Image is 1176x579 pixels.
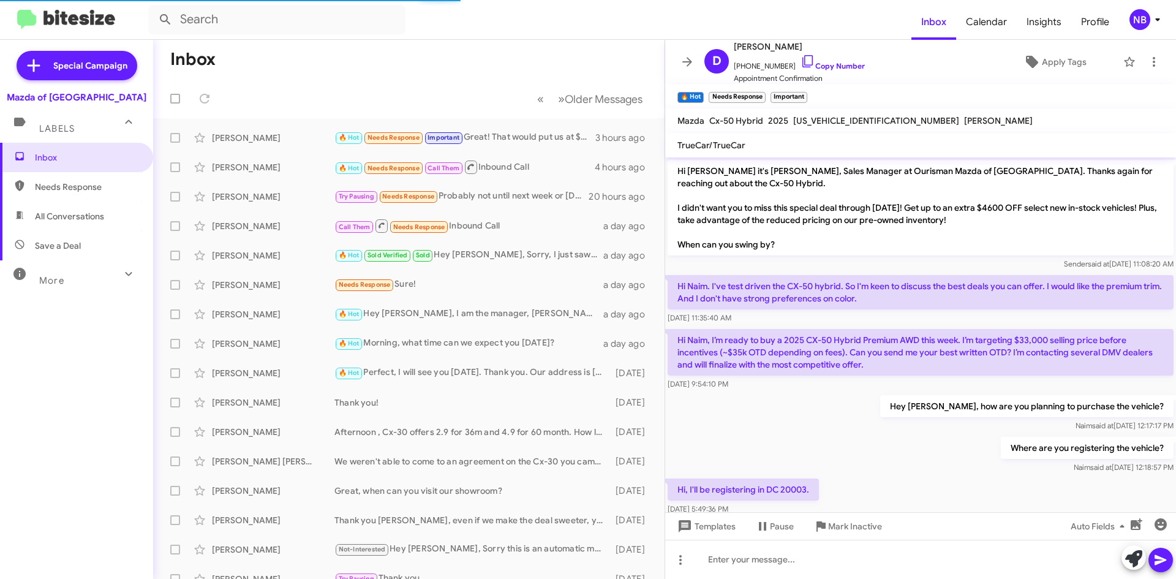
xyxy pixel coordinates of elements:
span: Naim [DATE] 12:17:17 PM [1076,421,1174,430]
span: Older Messages [565,93,643,106]
div: [DATE] [609,543,655,556]
nav: Page navigation example [530,86,650,112]
div: NB [1129,9,1150,30]
span: Pause [770,515,794,537]
button: Mark Inactive [804,515,892,537]
p: Hi, I'll be registering in DC 20003. [668,479,819,501]
div: [PERSON_NAME] [212,161,334,173]
div: [DATE] [609,396,655,409]
button: Apply Tags [992,51,1117,73]
div: Afternoon , Cx-30 offers 2.9 for 36m and 4.9 for 60 month. How long were you planning to finance? [334,426,609,438]
span: Try Pausing [339,192,374,200]
span: Naim [DATE] 12:18:57 PM [1074,463,1174,472]
span: TrueCar/TrueCar [677,140,745,151]
div: [DATE] [609,485,655,497]
span: said at [1088,259,1109,268]
span: Inbox [911,4,956,40]
div: [PERSON_NAME] [212,132,334,144]
div: 4 hours ago [595,161,655,173]
span: Needs Response [339,281,391,289]
a: Copy Number [801,61,865,70]
div: [DATE] [609,455,655,467]
button: Next [551,86,650,112]
span: said at [1090,463,1112,472]
div: [DATE] [609,514,655,526]
div: Inbound Call [334,159,595,175]
button: Previous [530,86,551,112]
span: Cx-50 Hybrid [709,115,763,126]
small: Important [771,92,807,103]
span: 🔥 Hot [339,339,360,347]
div: a day ago [603,338,655,350]
div: [PERSON_NAME] [212,543,334,556]
button: Pause [745,515,804,537]
span: [DATE] 9:54:10 PM [668,379,728,388]
span: Needs Response [393,223,445,231]
div: Great, when can you visit our showroom? [334,485,609,497]
div: a day ago [603,308,655,320]
span: Apply Tags [1042,51,1087,73]
span: 🔥 Hot [339,310,360,318]
span: [PERSON_NAME] [734,39,865,54]
span: 🔥 Hot [339,369,360,377]
p: Hey [PERSON_NAME], how are you planning to purchase the vehicle? [880,395,1174,417]
span: Auto Fields [1071,515,1129,537]
span: Appointment Confirmation [734,72,865,85]
button: NB [1119,9,1163,30]
div: We weren't able to come to an agreement on the Cx-30 you came to see? [334,455,609,467]
span: 2025 [768,115,788,126]
span: Inbox [35,151,139,164]
p: Hi Naim. I've test driven the CX-50 hybrid. So I'm keen to discuss the best deals you can offer. ... [668,275,1174,309]
div: [PERSON_NAME] [212,514,334,526]
div: [PERSON_NAME] [212,485,334,497]
button: Auto Fields [1061,515,1139,537]
span: Needs Response [367,134,420,142]
span: [PERSON_NAME] [964,115,1033,126]
div: [PERSON_NAME] [212,338,334,350]
h1: Inbox [170,50,216,69]
span: Special Campaign [53,59,127,72]
small: Needs Response [709,92,765,103]
span: [DATE] 5:49:36 PM [668,504,728,513]
span: Needs Response [35,181,139,193]
div: [PERSON_NAME] [212,220,334,232]
span: Not-Interested [339,545,386,553]
div: [PERSON_NAME] [212,308,334,320]
div: Thank you! [334,396,609,409]
button: Templates [665,515,745,537]
div: a day ago [603,279,655,291]
div: Inbound Call [334,218,603,233]
span: Needs Response [382,192,434,200]
div: Perfect, I will see you [DATE]. Thank you. Our address is [STREET_ADDRESS]. [334,366,609,380]
span: All Conversations [35,210,104,222]
a: Special Campaign [17,51,137,80]
div: Thank you [PERSON_NAME], even if we make the deal sweeter, you would pass? [334,514,609,526]
span: « [537,91,544,107]
span: 🔥 Hot [339,164,360,172]
div: [PERSON_NAME] [212,249,334,262]
span: Sold Verified [367,251,408,259]
span: Insights [1017,4,1071,40]
span: Sender [DATE] 11:08:20 AM [1064,259,1174,268]
span: Call Them [339,223,371,231]
div: [PERSON_NAME] [212,191,334,203]
span: Mazda [677,115,704,126]
span: Important [428,134,459,142]
div: Great! That would put us at $37.1k OTD. Two things: 1) I want a machine gray exterior (SN 140021)... [334,131,595,145]
span: Labels [39,123,75,134]
div: Hey [PERSON_NAME], Sorry this is an automatic message. The car has been sold. Are you looking for... [334,542,609,556]
div: Hey [PERSON_NAME], Sorry, I just saw your text. Thank you for purchasing a vehicle with us [DATE]. [334,248,603,262]
div: Sure! [334,278,603,292]
span: [PHONE_NUMBER] [734,54,865,72]
span: D [712,51,722,71]
div: [PERSON_NAME] [212,367,334,379]
div: Mazda of [GEOGRAPHIC_DATA] [7,91,146,104]
div: [PERSON_NAME] [PERSON_NAME] [212,455,334,467]
span: Mark Inactive [828,515,882,537]
a: Calendar [956,4,1017,40]
div: Morning, what time can we expect you [DATE]? [334,336,603,350]
div: 3 hours ago [595,132,655,144]
small: 🔥 Hot [677,92,704,103]
div: a day ago [603,249,655,262]
span: 🔥 Hot [339,134,360,142]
